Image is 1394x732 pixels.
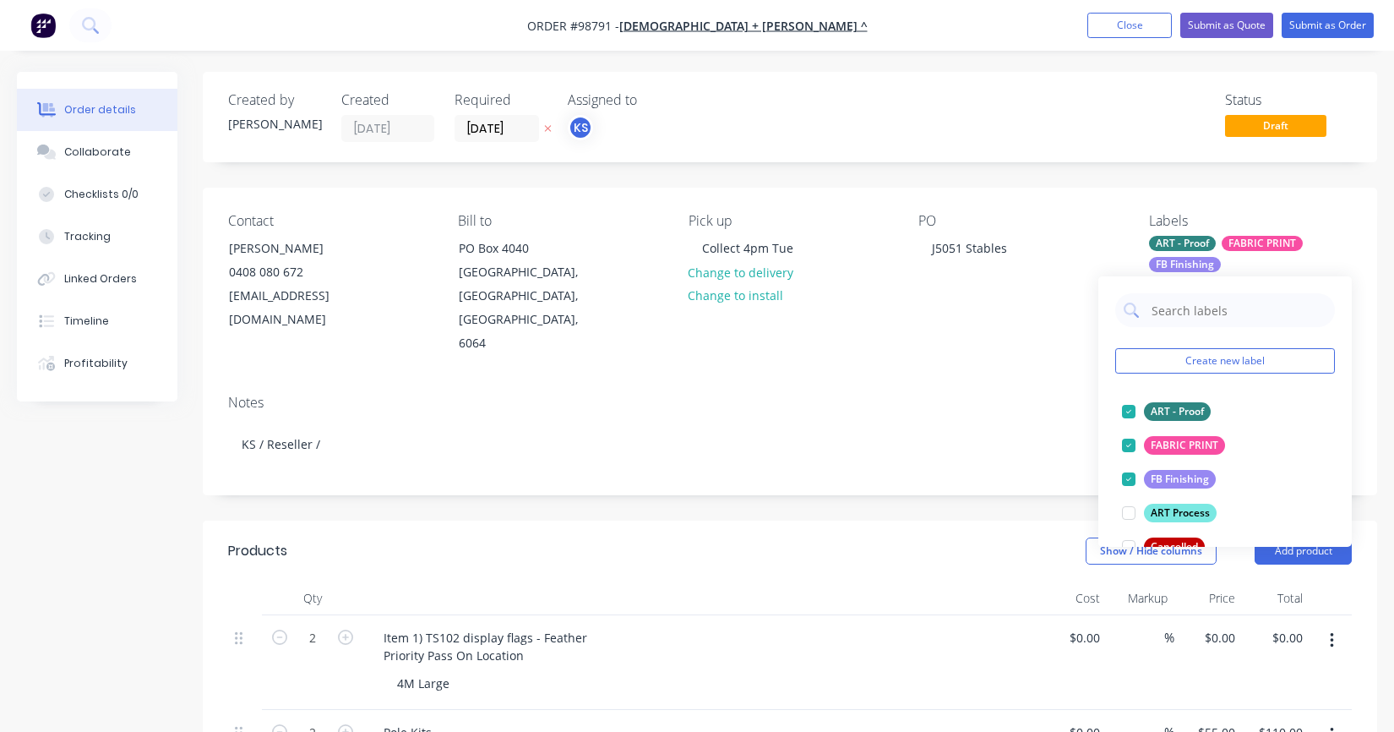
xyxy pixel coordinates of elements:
[17,89,177,131] button: Order details
[1149,213,1352,229] div: Labels
[370,625,601,668] div: Item 1) TS102 display flags - Feather Priority Pass On Location
[228,92,321,108] div: Created by
[689,236,807,260] div: Collect 4pm Tue
[1150,293,1326,327] input: Search labels
[1180,13,1273,38] button: Submit as Quote
[1164,628,1174,647] span: %
[64,229,111,244] div: Tracking
[1149,257,1221,272] div: FB Finishing
[64,314,109,329] div: Timeline
[17,216,177,258] button: Tracking
[1144,504,1217,522] div: ART Process
[384,671,463,696] div: 4M Large
[229,260,369,284] div: 0408 080 672
[1115,434,1232,457] button: FABRIC PRINT
[1225,92,1352,108] div: Status
[1255,538,1352,565] button: Add product
[918,236,1021,260] div: J5051 Stables
[1149,236,1216,251] div: ART - Proof
[1115,501,1223,525] button: ART Process
[679,260,803,283] button: Change to delivery
[1115,535,1212,559] button: Cancelled
[1282,13,1374,38] button: Submit as Order
[64,271,137,287] div: Linked Orders
[341,92,434,108] div: Created
[1039,582,1107,615] div: Cost
[229,237,369,260] div: [PERSON_NAME]
[228,115,321,133] div: [PERSON_NAME]
[459,237,599,260] div: PO Box 4040
[444,236,613,356] div: PO Box 4040[GEOGRAPHIC_DATA], [GEOGRAPHIC_DATA], [GEOGRAPHIC_DATA], 6064
[229,284,369,331] div: [EMAIL_ADDRESS][DOMAIN_NAME]
[568,115,593,140] button: KS
[64,102,136,117] div: Order details
[455,92,547,108] div: Required
[459,260,599,355] div: [GEOGRAPHIC_DATA], [GEOGRAPHIC_DATA], [GEOGRAPHIC_DATA], 6064
[679,284,792,307] button: Change to install
[228,541,287,561] div: Products
[689,213,891,229] div: Pick up
[1144,470,1216,489] div: FB Finishing
[1144,436,1225,455] div: FABRIC PRINT
[1174,582,1242,615] div: Price
[17,131,177,173] button: Collaborate
[17,300,177,342] button: Timeline
[1115,467,1222,491] button: FB Finishing
[262,582,363,615] div: Qty
[228,418,1352,470] div: KS / Reseller /
[1115,348,1335,374] button: Create new label
[458,213,661,229] div: Bill to
[1222,236,1303,251] div: FABRIC PRINT
[64,356,128,371] div: Profitability
[228,213,431,229] div: Contact
[17,342,177,385] button: Profitability
[17,258,177,300] button: Linked Orders
[1115,400,1217,423] button: ART - Proof
[17,173,177,216] button: Checklists 0/0
[1242,582,1310,615] div: Total
[64,145,131,160] div: Collaborate
[30,13,56,38] img: Factory
[918,213,1121,229] div: PO
[64,187,139,202] div: Checklists 0/0
[1144,402,1211,421] div: ART - Proof
[568,92,737,108] div: Assigned to
[1087,13,1172,38] button: Close
[1225,115,1326,136] span: Draft
[1086,538,1217,565] button: Show / Hide columns
[619,18,868,34] a: [DEMOGRAPHIC_DATA] + [PERSON_NAME] ^
[527,18,619,34] span: Order #98791 -
[1107,582,1174,615] div: Markup
[215,236,384,332] div: [PERSON_NAME]0408 080 672[EMAIL_ADDRESS][DOMAIN_NAME]
[228,395,1352,411] div: Notes
[1144,538,1205,556] div: Cancelled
